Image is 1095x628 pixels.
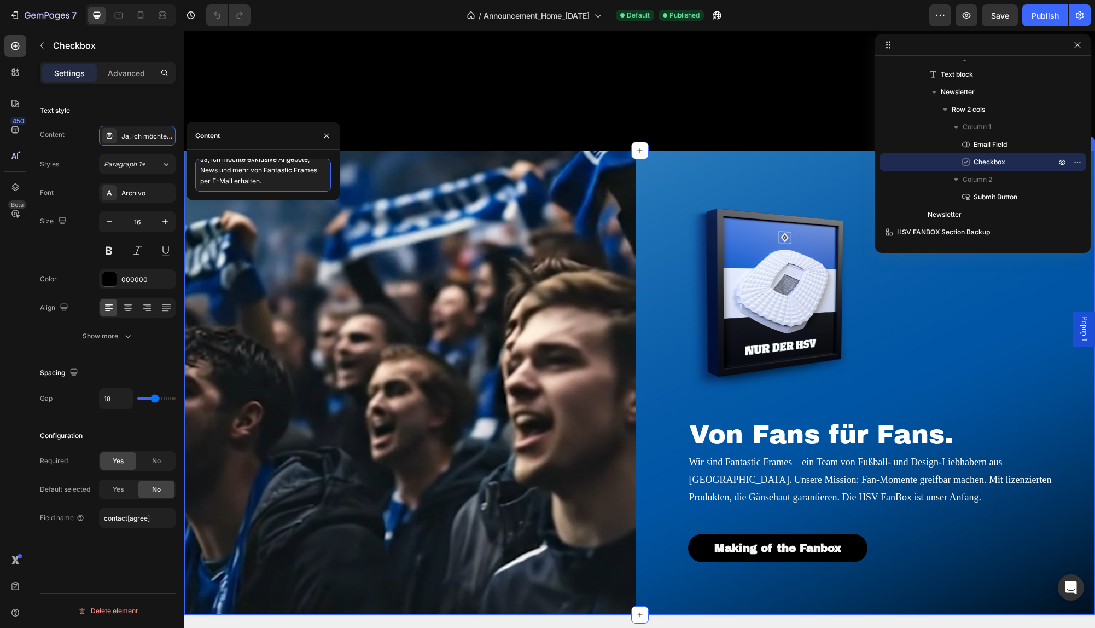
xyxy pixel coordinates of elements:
[78,604,138,618] div: Delete element
[121,188,173,198] div: Archivo
[952,104,985,115] span: Row 2 cols
[1022,4,1068,26] button: Publish
[875,108,908,118] div: Section 6
[108,67,145,79] p: Advanced
[72,9,77,22] p: 7
[40,214,69,229] div: Size
[40,513,85,523] div: Field name
[941,69,973,80] span: Text block
[53,39,171,52] p: Checkbox
[530,510,657,525] p: Making of the Fanbox
[974,157,1005,168] span: Checkbox
[99,154,176,174] button: Paragraph 1*
[40,366,80,381] div: Spacing
[152,456,161,466] span: No
[928,209,962,220] span: Newsletter
[897,227,990,238] span: HSV FANBOX Section Backup
[40,130,65,140] div: Content
[100,389,132,408] input: Auto
[40,456,68,466] div: Required
[40,485,90,494] div: Default selected
[982,4,1018,26] button: Save
[206,4,251,26] div: Undo/Redo
[83,331,133,342] div: Show more
[40,106,70,116] div: Text style
[8,200,26,209] div: Beta
[974,139,1007,150] span: Email Field
[479,10,481,21] span: /
[894,286,905,311] span: Popup 1
[54,67,85,79] p: Settings
[504,503,683,532] button: <p>Making of the Fanbox</p>
[121,275,173,285] div: 000000
[963,174,992,185] span: Column 2
[484,10,590,21] span: Announcement_Home_[DATE]
[40,301,71,315] div: Align
[1058,574,1084,601] div: Open Intercom Messenger
[10,117,26,125] div: 450
[40,394,53,404] div: Gap
[40,602,176,620] button: Delete element
[40,188,54,198] div: Font
[40,159,59,169] div: Styles
[104,159,145,169] span: Paragraph 1*
[974,192,1017,203] span: Submit Button
[195,131,220,141] div: Content
[40,326,176,346] button: Show more
[505,423,901,476] p: Wir sind Fantastic Frames – ein Team von Fußball- und Design-Liebhabern aus [GEOGRAPHIC_DATA]. Un...
[40,431,83,441] div: Configuration
[669,10,700,20] span: Published
[1032,10,1059,21] div: Publish
[40,274,57,284] div: Color
[505,390,769,418] span: Von Fans für Fans.
[963,122,991,132] span: Column 1
[627,10,650,20] span: Default
[504,172,663,361] img: gempages_583055473008182233-2cd9aeb0-b1e9-4cd6-9c01-ecd4d8479d49.png
[121,131,173,141] div: Ja, ich möchte exklusive Angebote, News und mehr von Fantastic Frames per E-Mail erhalten.
[4,4,81,26] button: 7
[941,87,975,97] span: Newsletter
[184,31,1095,628] iframe: Design area
[991,11,1009,20] span: Save
[152,485,161,494] span: No
[113,485,124,494] span: Yes
[113,456,124,466] span: Yes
